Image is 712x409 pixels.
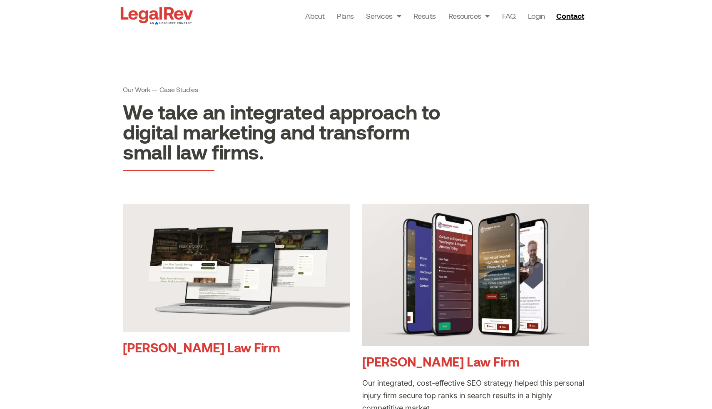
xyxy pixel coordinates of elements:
h1: Our Work — Case Studies [123,85,441,93]
span: Contact [556,12,584,20]
a: FAQ [502,10,515,22]
h2: We take an integrated approach to digital marketing and transform small law firms. [123,102,441,162]
a: Results [413,10,436,22]
a: Resources [448,10,490,22]
a: Plans [337,10,354,22]
a: Contact [553,9,590,22]
img: Conversion-Optimized Injury Law Website [362,204,589,346]
a: [PERSON_NAME] Law Firm [123,339,280,355]
nav: Menu [305,10,545,22]
a: [PERSON_NAME] Law Firm [362,354,520,369]
a: Services [366,10,401,22]
a: About [305,10,324,22]
a: Login [528,10,545,22]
